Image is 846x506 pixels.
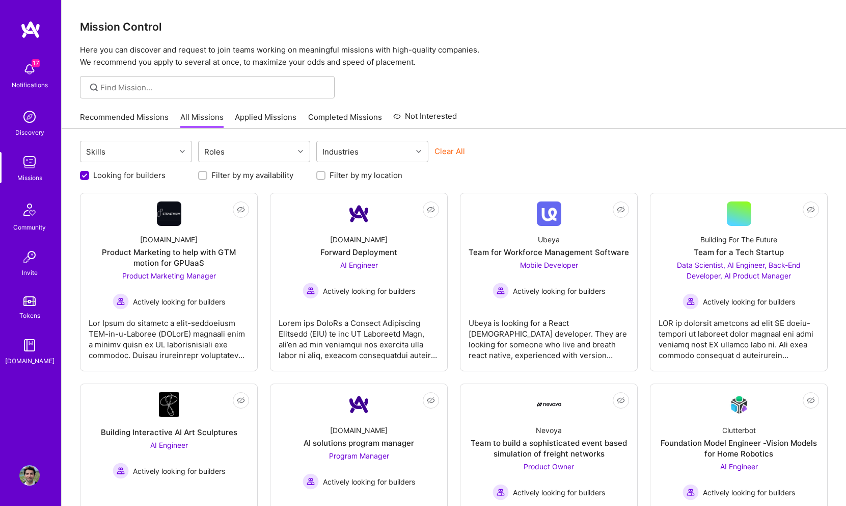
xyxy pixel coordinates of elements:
[13,222,46,233] div: Community
[536,425,562,436] div: Nevoya
[159,392,179,417] img: Company Logo
[722,425,756,436] div: Clutterbot
[303,473,319,490] img: Actively looking for builders
[659,310,819,361] div: LOR ip dolorsit ametcons ad elit SE doeiu-tempori ut laboreet dolor magnaal eni admi veniamq nost...
[703,296,795,307] span: Actively looking for builders
[427,206,435,214] i: icon EyeClosed
[469,201,629,363] a: Company LogoUbeyaTeam for Workforce Management SoftwareMobile Developer Actively looking for buil...
[320,247,397,258] div: Forward Deployment
[113,463,129,479] img: Actively looking for builders
[340,261,378,269] span: AI Engineer
[279,201,439,363] a: Company Logo[DOMAIN_NAME]Forward DeploymentAI Engineer Actively looking for buildersActively look...
[347,392,371,417] img: Company Logo
[150,441,188,449] span: AI Engineer
[807,396,815,404] i: icon EyeClosed
[19,107,40,127] img: discovery
[80,44,828,68] p: Here you can discover and request to join teams working on meaningful missions with high-quality ...
[304,438,414,448] div: AI solutions program manager
[19,247,40,267] img: Invite
[303,283,319,299] img: Actively looking for builders
[180,149,185,154] i: icon Chevron
[20,20,41,39] img: logo
[298,149,303,154] i: icon Chevron
[347,201,371,226] img: Company Logo
[727,393,751,417] img: Company Logo
[330,234,388,245] div: [DOMAIN_NAME]
[5,356,54,366] div: [DOMAIN_NAME]
[703,487,795,498] span: Actively looking for builders
[434,146,465,157] button: Clear All
[22,267,38,278] div: Invite
[323,476,415,487] span: Actively looking for builders
[32,59,40,67] span: 17
[235,112,296,129] a: Applied Missions
[80,20,828,33] h3: Mission Control
[323,286,415,296] span: Actively looking for builders
[683,484,699,500] img: Actively looking for builders
[88,82,100,93] i: icon SearchGrey
[308,112,382,129] a: Completed Missions
[807,206,815,214] i: icon EyeClosed
[493,283,509,299] img: Actively looking for builders
[538,234,560,245] div: Ubeya
[23,296,36,306] img: tokens
[513,286,605,296] span: Actively looking for builders
[133,466,225,476] span: Actively looking for builders
[617,396,625,404] i: icon EyeClosed
[19,152,40,172] img: teamwork
[520,261,578,269] span: Mobile Developer
[140,234,198,245] div: [DOMAIN_NAME]
[279,310,439,361] div: Lorem ips DoloRs a Consect Adipiscing Elitsedd (EIU) te inc UT Laboreetd Magn, ali’en ad min veni...
[469,310,629,361] div: Ubeya is looking for a React [DEMOGRAPHIC_DATA] developer. They are looking for someone who live ...
[617,206,625,214] i: icon EyeClosed
[19,59,40,80] img: bell
[469,438,629,459] div: Team to build a sophisticated event based simulation of freight networks
[393,110,457,129] a: Not Interested
[113,293,129,310] img: Actively looking for builders
[659,201,819,363] a: Building For The FutureTeam for a Tech StartupData Scientist, AI Engineer, Back-End Developer, AI...
[80,112,169,129] a: Recommended Missions
[180,112,224,129] a: All Missions
[122,271,216,280] span: Product Marketing Manager
[15,127,44,138] div: Discovery
[416,149,421,154] i: icon Chevron
[330,170,402,181] label: Filter by my location
[89,201,249,363] a: Company Logo[DOMAIN_NAME]Product Marketing to help with GTM motion for GPUaaSProduct Marketing Ma...
[537,402,561,407] img: Company Logo
[19,335,40,356] img: guide book
[320,144,361,159] div: Industries
[659,438,819,459] div: Foundation Model Engineer -Vision Models for Home Robotics
[89,247,249,268] div: Product Marketing to help with GTM motion for GPUaaS
[19,310,40,321] div: Tokens
[17,465,42,486] a: User Avatar
[17,172,42,183] div: Missions
[211,170,293,181] label: Filter by my availability
[237,396,245,404] i: icon EyeClosed
[84,144,108,159] div: Skills
[493,484,509,500] img: Actively looking for builders
[19,465,40,486] img: User Avatar
[101,427,237,438] div: Building Interactive AI Art Sculptures
[93,170,166,181] label: Looking for builders
[237,206,245,214] i: icon EyeClosed
[513,487,605,498] span: Actively looking for builders
[89,310,249,361] div: Lor Ipsum do sitametc a elit-seddoeiusm TEM-in-u-Laboree (DOLorE) magnaali enim a minimv quisn ex...
[683,293,699,310] img: Actively looking for builders
[133,296,225,307] span: Actively looking for builders
[427,396,435,404] i: icon EyeClosed
[524,462,574,471] span: Product Owner
[469,247,629,258] div: Team for Workforce Management Software
[537,201,561,226] img: Company Logo
[329,451,389,460] span: Program Manager
[330,425,388,436] div: [DOMAIN_NAME]
[677,261,801,280] span: Data Scientist, AI Engineer, Back-End Developer, AI Product Manager
[17,197,42,222] img: Community
[100,82,327,93] input: Find Mission...
[202,144,227,159] div: Roles
[700,234,777,245] div: Building For The Future
[12,80,48,90] div: Notifications
[694,247,784,258] div: Team for a Tech Startup
[157,201,181,226] img: Company Logo
[720,462,758,471] span: AI Engineer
